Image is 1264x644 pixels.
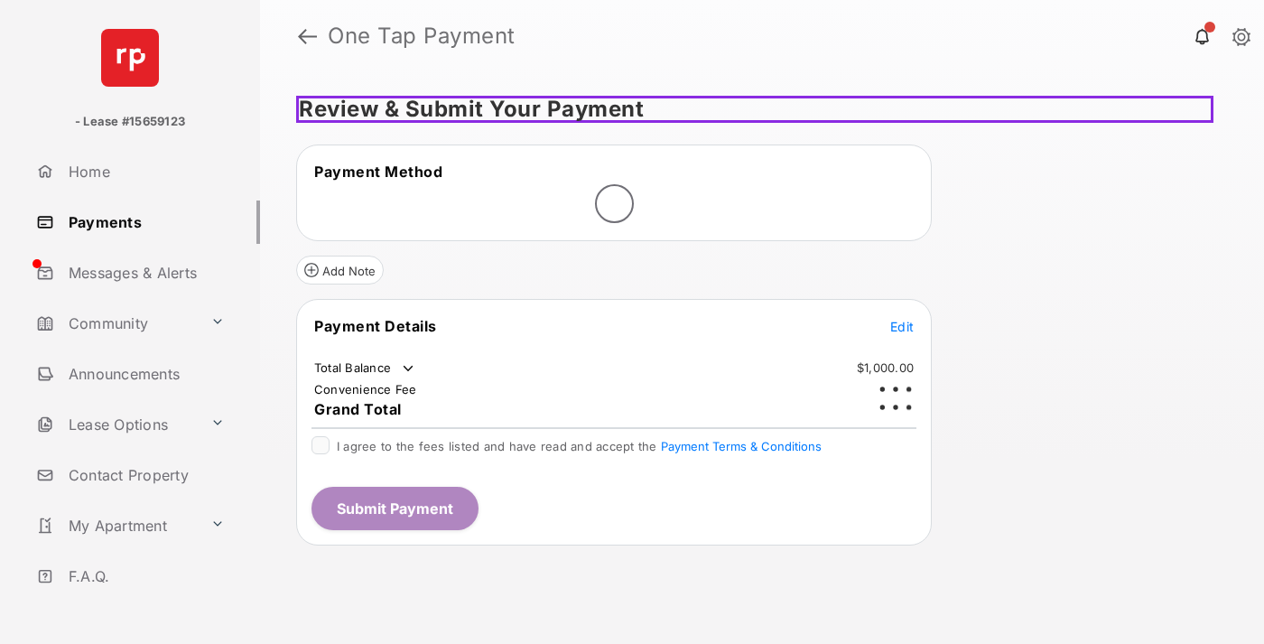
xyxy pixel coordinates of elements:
a: Lease Options [29,403,203,446]
span: Grand Total [314,400,402,418]
a: Contact Property [29,453,260,497]
span: Payment Method [314,163,442,181]
img: svg+xml;base64,PHN2ZyB4bWxucz0iaHR0cDovL3d3dy53My5vcmcvMjAwMC9zdmciIHdpZHRoPSI2NCIgaGVpZ2h0PSI2NC... [101,29,159,87]
a: My Apartment [29,504,203,547]
h5: Review & Submit Your Payment [296,96,1213,123]
a: Payments [29,201,260,244]
td: Convenience Fee [313,381,418,397]
a: F.A.Q. [29,555,260,598]
a: Home [29,150,260,193]
strong: One Tap Payment [328,25,516,47]
a: Announcements [29,352,260,396]
span: Payment Details [314,317,437,335]
a: Community [29,302,203,345]
p: - Lease #15659123 [75,113,185,131]
td: Total Balance [313,359,417,378]
span: Edit [890,319,914,334]
td: $1,000.00 [856,359,915,376]
span: I agree to the fees listed and have read and accept the [337,439,822,453]
a: Messages & Alerts [29,251,260,294]
button: Edit [890,317,914,335]
button: Add Note [296,256,384,285]
button: Submit Payment [311,487,479,530]
button: I agree to the fees listed and have read and accept the [661,439,822,453]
